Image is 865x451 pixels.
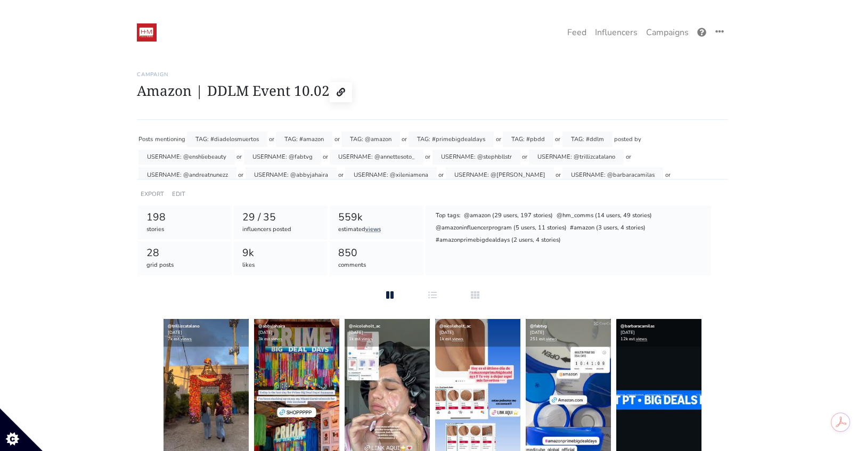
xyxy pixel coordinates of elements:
a: views [636,336,647,342]
div: likes [242,261,320,270]
div: TAG: #diadelosmuertos [187,132,267,147]
div: [DATE] 12k est. [616,319,701,347]
div: 29 / 35 [242,210,320,225]
h1: Amazon | DDLM Event 10.02 [137,82,728,102]
div: comments [338,261,415,270]
div: mentioning [155,132,185,147]
img: 19:52:48_1547236368 [137,23,157,42]
a: EXPORT [141,190,164,198]
div: 9k [242,245,320,261]
div: USERNAME: @[PERSON_NAME] [446,167,554,183]
div: or [555,132,560,147]
div: @amazoninfluencerprogram (5 users, 11 stories) [435,223,567,234]
div: [DATE] 1k est. [435,319,520,347]
div: @hm_comms (14 users, 49 stories) [556,211,652,222]
div: or [334,132,340,147]
div: [DATE] 3k est. [254,319,339,347]
a: Campaigns [642,22,693,43]
div: or [402,132,407,147]
div: TAG: #pbdd [503,132,553,147]
div: 198 [146,210,224,225]
div: @amazon (29 users, 197 stories) [463,211,554,222]
a: @nicoleholt_ac [439,323,471,329]
a: Influencers [591,22,642,43]
div: [DATE] 1k est. [345,319,430,347]
a: @barbaracamilas [621,323,655,329]
div: posted [614,132,633,147]
div: TAG: #ddlm [562,132,613,147]
a: views [181,336,192,342]
div: or [438,167,444,183]
h6: Campaign [137,71,728,78]
div: [DATE] 251 est. [526,319,611,347]
div: #amazon (3 users, 4 stories) [569,223,647,234]
div: or [238,167,243,183]
div: stories [146,225,224,234]
div: or [425,150,430,165]
a: @trillizcatalano [168,323,200,329]
div: or [556,167,561,183]
div: or [665,167,671,183]
div: 850 [338,245,415,261]
a: @abbyjahaira [258,323,285,329]
div: USERNAME: @annettesoto_ [330,150,423,165]
div: TAG: @amazon [341,132,400,147]
div: USERNAME: @barbaracamilas [562,167,663,183]
a: views [362,336,373,342]
div: USERNAME: @enshliebeauty [138,150,235,165]
div: or [496,132,501,147]
div: USERNAME: @xileniamena [345,167,437,183]
div: USERNAME: @trillizcatalano [529,150,624,165]
div: Top tags: [435,211,461,222]
a: views [271,336,282,342]
div: Posts [138,132,153,147]
div: #amazonprimebigdealdays (2 users, 4 stories) [435,235,561,246]
div: USERNAME: @andreatnunezz [138,167,236,183]
a: views [452,336,463,342]
div: by [634,132,641,147]
div: or [236,150,242,165]
a: @nicoleholt_ac [349,323,380,329]
div: USERNAME: @fabtvg [244,150,321,165]
div: 28 [146,245,224,261]
div: USERNAME: @abbyjahaira [246,167,337,183]
div: estimated [338,225,415,234]
a: EDIT [172,190,185,198]
div: grid posts [146,261,224,270]
a: @fabtvg [530,323,547,329]
div: or [323,150,328,165]
div: TAG: #amazon [276,132,332,147]
a: Feed [563,22,591,43]
div: or [522,150,527,165]
a: views [365,225,381,233]
div: influencers posted [242,225,320,234]
div: or [269,132,274,147]
div: USERNAME: @stephbllstr [432,150,520,165]
a: views [546,336,557,342]
div: TAG: #primebigdealdays [409,132,494,147]
div: 559k [338,210,415,225]
div: or [338,167,344,183]
div: or [626,150,631,165]
div: [DATE] 7k est. [164,319,249,347]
